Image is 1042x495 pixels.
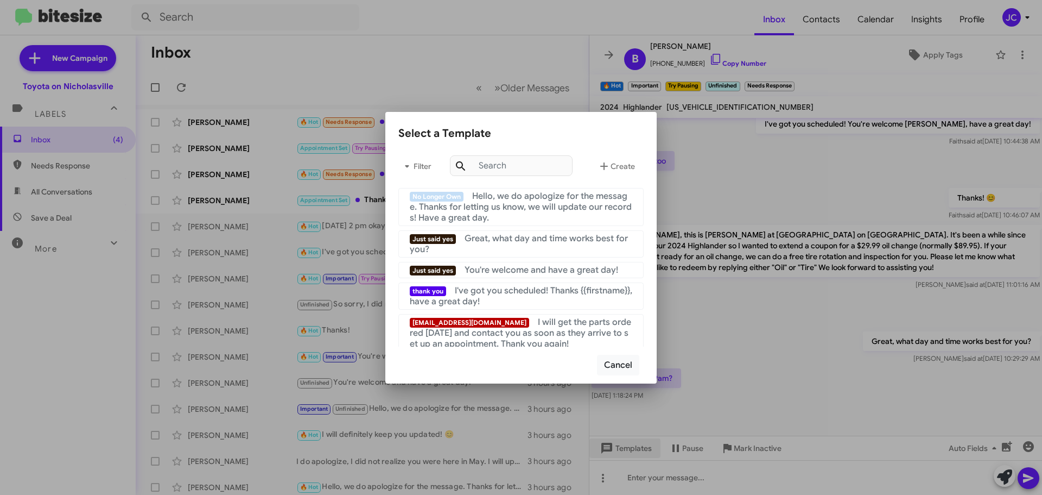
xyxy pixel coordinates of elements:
[410,192,463,202] span: No Longer Own
[465,265,618,275] span: You're welcome and have a great day!
[410,233,628,255] span: Great, what day and time works best for you?
[598,156,635,176] span: Create
[410,286,446,296] span: thank you
[410,191,632,223] span: Hello, we do apologize for the message. Thanks for letting us know, we will update our records! H...
[410,266,456,275] span: Just said yes
[398,125,644,142] div: Select a Template
[410,318,529,328] span: [EMAIL_ADDRESS][DOMAIN_NAME]
[398,153,433,179] button: Filter
[410,285,632,307] span: I've got you scheduled! Thanks {{firstname}}, have a great day!
[597,355,639,375] button: Cancel
[450,155,573,176] input: Search
[589,153,644,179] button: Create
[398,156,433,176] span: Filter
[410,317,631,349] span: I will get the parts ordered [DATE] and contact you as soon as they arrive to set up an appointme...
[410,234,456,244] span: Just said yes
